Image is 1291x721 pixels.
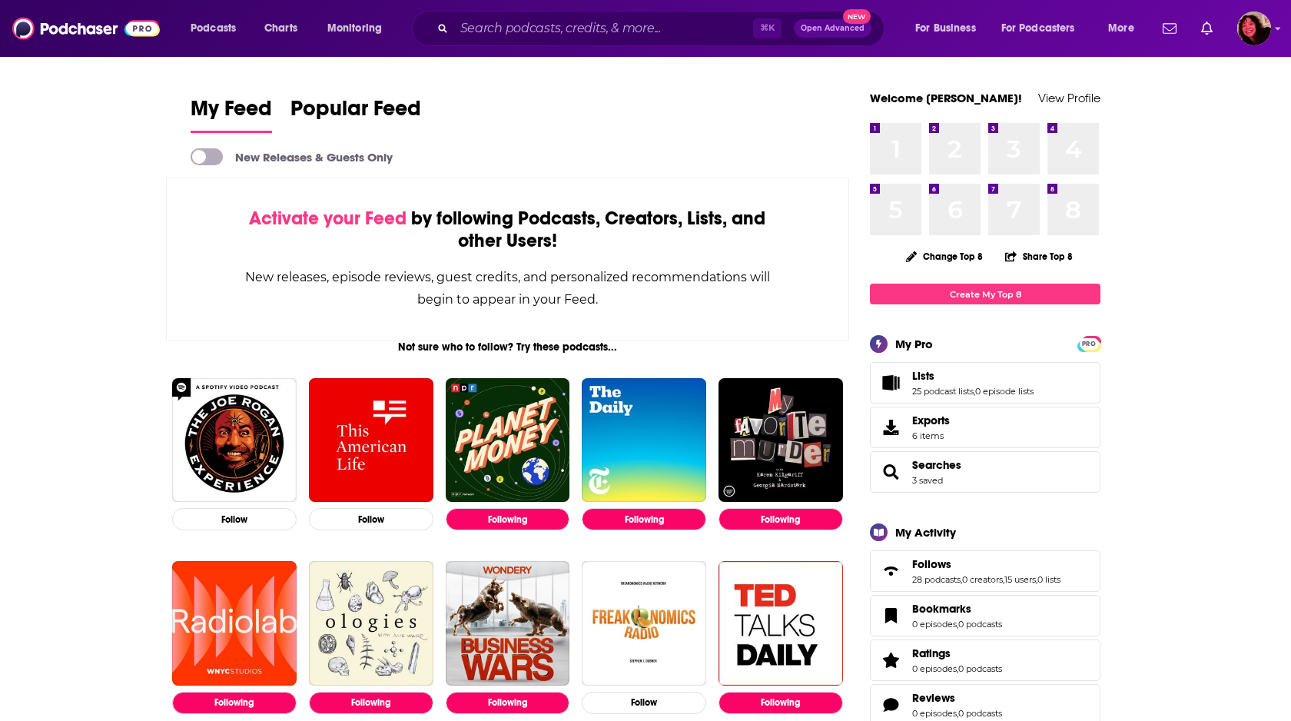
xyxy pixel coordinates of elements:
[244,208,772,252] div: by following Podcasts, Creators, Lists, and other Users!
[309,378,433,503] img: This American Life
[870,407,1100,448] a: Exports
[958,619,1002,630] a: 0 podcasts
[912,430,950,441] span: 6 items
[912,602,971,616] span: Bookmarks
[870,362,1100,404] span: Lists
[801,25,865,32] span: Open Advanced
[582,508,706,530] button: Following
[895,337,933,351] div: My Pro
[1080,337,1098,349] a: PRO
[180,16,256,41] button: open menu
[912,574,961,585] a: 28 podcasts
[975,386,1034,397] a: 0 episode lists
[1037,574,1060,585] a: 0 lists
[870,451,1100,493] span: Searches
[249,207,407,230] span: Activate your Feed
[1108,18,1134,39] span: More
[454,16,753,41] input: Search podcasts, credits, & more...
[244,266,772,311] div: New releases, episode reviews, guest credits, and personalized recommendations will begin to appe...
[897,247,992,266] button: Change Top 8
[957,663,958,674] span: ,
[912,602,1002,616] a: Bookmarks
[875,372,906,394] a: Lists
[309,692,433,714] button: Following
[875,694,906,716] a: Reviews
[426,11,899,46] div: Search podcasts, credits, & more...
[719,692,843,714] button: Following
[912,414,950,427] span: Exports
[991,16,1097,41] button: open menu
[1157,15,1183,42] a: Show notifications dropdown
[961,574,962,585] span: ,
[912,458,961,472] a: Searches
[912,646,951,660] span: Ratings
[290,95,421,131] span: Popular Feed
[446,692,570,714] button: Following
[582,692,706,714] button: Follow
[912,475,943,486] a: 3 saved
[446,561,570,686] img: Business Wars
[719,508,843,530] button: Following
[912,663,957,674] a: 0 episodes
[12,14,160,43] img: Podchaser - Follow, Share and Rate Podcasts
[870,595,1100,636] span: Bookmarks
[875,560,906,582] a: Follows
[719,378,843,503] img: My Favorite Murder with Karen Kilgariff and Georgia Hardstark
[912,557,951,571] span: Follows
[1004,241,1074,271] button: Share Top 8
[254,16,307,41] a: Charts
[317,16,402,41] button: open menu
[957,619,958,630] span: ,
[875,650,906,671] a: Ratings
[191,148,393,165] a: New Releases & Guests Only
[172,561,297,686] img: Radiolab
[446,508,570,530] button: Following
[1237,12,1271,45] span: Logged in as Kathryn-Musilek
[912,646,1002,660] a: Ratings
[870,284,1100,304] a: Create My Top 8
[870,640,1100,681] span: Ratings
[1038,91,1100,105] a: View Profile
[904,16,995,41] button: open menu
[1080,338,1098,350] span: PRO
[794,19,871,38] button: Open AdvancedNew
[264,18,297,39] span: Charts
[172,508,297,530] button: Follow
[875,461,906,483] a: Searches
[870,550,1100,592] span: Follows
[912,619,957,630] a: 0 episodes
[309,561,433,686] a: Ologies with Alie Ward
[1001,18,1075,39] span: For Podcasters
[1195,15,1219,42] a: Show notifications dropdown
[912,386,974,397] a: 25 podcast lists
[912,708,957,719] a: 0 episodes
[1036,574,1037,585] span: ,
[582,378,706,503] img: The Daily
[172,378,297,503] img: The Joe Rogan Experience
[958,708,1002,719] a: 0 podcasts
[1004,574,1036,585] a: 15 users
[191,95,272,131] span: My Feed
[912,557,1060,571] a: Follows
[870,91,1022,105] a: Welcome [PERSON_NAME]!
[912,369,934,383] span: Lists
[1237,12,1271,45] button: Show profile menu
[191,95,272,133] a: My Feed
[875,605,906,626] a: Bookmarks
[191,18,236,39] span: Podcasts
[1237,12,1271,45] img: User Profile
[719,561,843,686] a: TED Talks Daily
[172,692,297,714] button: Following
[915,18,976,39] span: For Business
[962,574,1003,585] a: 0 creators
[309,508,433,530] button: Follow
[327,18,382,39] span: Monitoring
